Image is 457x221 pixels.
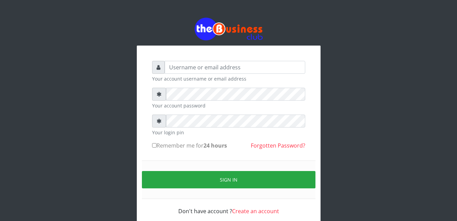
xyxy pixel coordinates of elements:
[152,102,305,109] small: Your account password
[142,171,315,188] button: Sign in
[251,142,305,149] a: Forgotten Password?
[152,143,157,148] input: Remember me for24 hours
[152,129,305,136] small: Your login pin
[232,207,279,215] a: Create an account
[152,141,227,150] label: Remember me for
[203,142,227,149] b: 24 hours
[165,61,305,74] input: Username or email address
[152,75,305,82] small: Your account username or email address
[152,199,305,215] div: Don't have account ?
